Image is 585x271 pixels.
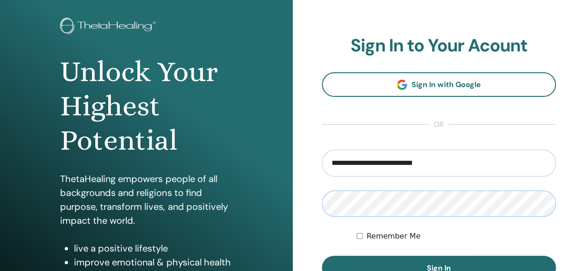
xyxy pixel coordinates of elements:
[60,172,232,227] p: ThetaHealing empowers people of all backgrounds and religions to find purpose, transform lives, a...
[322,35,556,57] h2: Sign In to Your Acount
[366,231,420,242] label: Remember Me
[357,231,556,242] div: Keep me authenticated indefinitely or until I manually logout
[60,55,232,158] h1: Unlock Your Highest Potential
[74,241,232,255] li: live a positive lifestyle
[74,255,232,269] li: improve emotional & physical health
[429,119,449,130] span: or
[322,72,556,97] a: Sign In with Google
[412,80,480,89] span: Sign In with Google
